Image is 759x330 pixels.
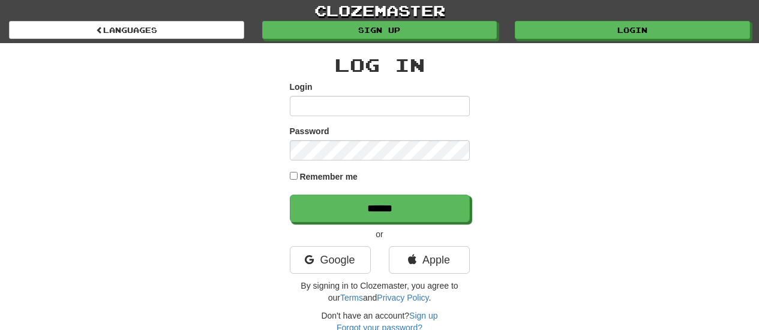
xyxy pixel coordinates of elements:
[290,125,329,137] label: Password
[290,228,470,240] p: or
[290,81,313,93] label: Login
[299,171,358,183] label: Remember me
[515,21,750,39] a: Login
[290,280,470,304] p: By signing in to Clozemaster, you agree to our and .
[377,293,428,302] a: Privacy Policy
[290,246,371,274] a: Google
[409,311,437,320] a: Sign up
[262,21,497,39] a: Sign up
[389,246,470,274] a: Apple
[290,55,470,75] h2: Log In
[9,21,244,39] a: Languages
[340,293,363,302] a: Terms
